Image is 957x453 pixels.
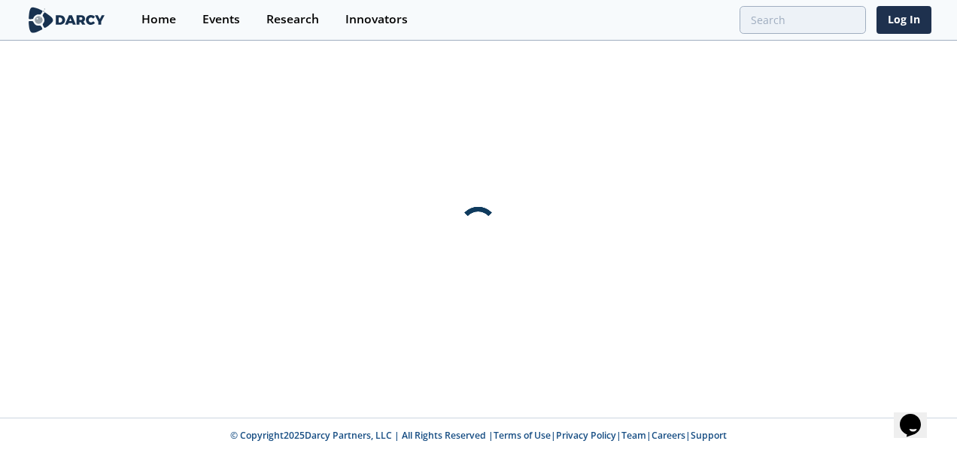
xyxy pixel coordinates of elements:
img: logo-wide.svg [26,7,108,33]
a: Team [621,429,646,442]
iframe: chat widget [894,393,942,438]
div: Research [266,14,319,26]
a: Terms of Use [494,429,551,442]
p: © Copyright 2025 Darcy Partners, LLC | All Rights Reserved | | | | | [114,429,843,442]
a: Careers [652,429,685,442]
div: Innovators [345,14,408,26]
a: Support [691,429,727,442]
div: Events [202,14,240,26]
input: Advanced Search [740,6,866,34]
div: Home [141,14,176,26]
a: Log In [876,6,931,34]
a: Privacy Policy [556,429,616,442]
